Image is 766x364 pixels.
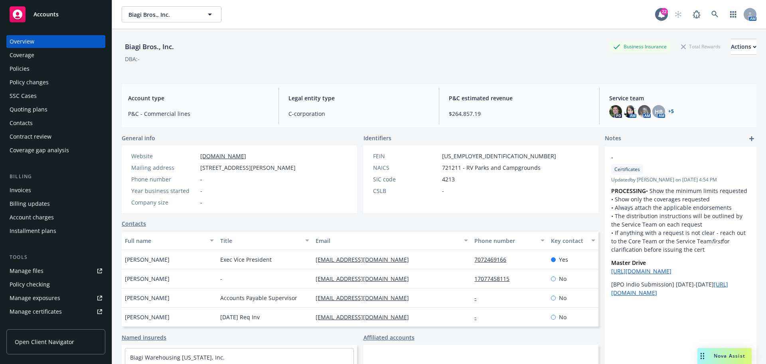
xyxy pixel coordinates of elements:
a: Contract review [6,130,105,143]
span: Accounts Payable Supervisor [220,294,297,302]
div: Drag to move [697,348,707,364]
div: Mailing address [131,163,197,172]
a: Affiliated accounts [363,333,415,342]
img: photo [624,105,636,118]
a: Start snowing [670,6,686,22]
p: [BPO Indio Submission] [DATE]-[DATE] [611,280,750,297]
div: Company size [131,198,197,207]
a: Manage certificates [6,305,105,318]
a: Coverage [6,49,105,62]
div: Business Insurance [609,42,671,52]
div: SSC Cases [10,90,37,102]
a: Policy changes [6,76,105,89]
div: NAICS [373,163,439,172]
span: [STREET_ADDRESS][PERSON_NAME] [200,163,296,172]
span: 4213 [442,175,455,183]
a: Installment plans [6,225,105,237]
a: [URL][DOMAIN_NAME] [611,267,671,275]
div: Manage files [10,265,43,277]
a: Accounts [6,3,105,26]
strong: PROCESSING [611,187,646,195]
a: Contacts [6,117,105,129]
button: Phone number [471,231,547,250]
span: - [442,187,444,195]
div: Website [131,152,197,160]
a: [EMAIL_ADDRESS][DOMAIN_NAME] [316,256,415,263]
div: CSLB [373,187,439,195]
button: Key contact [548,231,598,250]
div: SIC code [373,175,439,183]
div: Tools [6,253,105,261]
div: Policy changes [10,76,49,89]
span: No [559,274,567,283]
div: Coverage [10,49,34,62]
strong: Master Drive [611,259,646,267]
span: Exec Vice President [220,255,272,264]
div: Contacts [10,117,33,129]
a: Manage claims [6,319,105,332]
span: - [200,187,202,195]
span: - [611,153,729,161]
a: 17077458115 [474,275,516,282]
span: Updated by [PERSON_NAME] on [DATE] 4:54 PM [611,176,750,183]
a: Account charges [6,211,105,224]
a: Policies [6,62,105,75]
span: - [200,198,202,207]
a: Contacts [122,219,146,228]
a: [EMAIL_ADDRESS][DOMAIN_NAME] [316,313,415,321]
a: Overview [6,35,105,48]
a: Invoices [6,184,105,197]
a: add [747,134,756,143]
span: Yes [559,255,568,264]
button: Full name [122,231,217,250]
span: Certificates [614,166,640,173]
span: $264,857.19 [449,109,590,118]
em: first [712,237,722,245]
div: Coverage gap analysis [10,144,69,157]
a: Switch app [725,6,741,22]
span: [PERSON_NAME] [125,313,170,321]
div: Year business started [131,187,197,195]
div: Manage claims [10,319,50,332]
div: Key contact [551,237,586,245]
span: Identifiers [363,134,391,142]
div: Actions [731,39,756,54]
div: Account charges [10,211,54,224]
div: Total Rewards [677,42,725,52]
button: Title [217,231,312,250]
div: Contract review [10,130,51,143]
span: Service team [609,94,750,102]
span: Accounts [34,11,59,18]
span: C-corporation [288,109,429,118]
div: Phone number [131,175,197,183]
a: [EMAIL_ADDRESS][DOMAIN_NAME] [316,275,415,282]
div: Email [316,237,459,245]
p: • Show the minimum limits requested • Show only the coverages requested • Always attach the appli... [611,187,750,254]
div: Policy checking [10,278,50,291]
div: Phone number [474,237,535,245]
img: photo [638,105,651,118]
span: No [559,313,567,321]
span: General info [122,134,155,142]
a: Named insureds [122,333,166,342]
div: DBA: - [125,55,140,63]
a: [DOMAIN_NAME] [200,152,246,160]
a: Coverage gap analysis [6,144,105,157]
div: Overview [10,35,34,48]
a: [EMAIL_ADDRESS][DOMAIN_NAME] [316,294,415,302]
span: - [200,175,202,183]
span: HB [655,107,663,116]
div: Invoices [10,184,31,197]
span: P&C estimated revenue [449,94,590,102]
a: - [474,313,483,321]
a: SSC Cases [6,90,105,102]
span: Account type [128,94,269,102]
button: Biagi Bros., Inc. [122,6,221,22]
a: Manage files [6,265,105,277]
button: Email [312,231,471,250]
a: - [474,294,483,302]
div: Installment plans [10,225,56,237]
div: Manage certificates [10,305,62,318]
span: 721211 - RV Parks and Campgrounds [442,163,541,172]
span: No [559,294,567,302]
